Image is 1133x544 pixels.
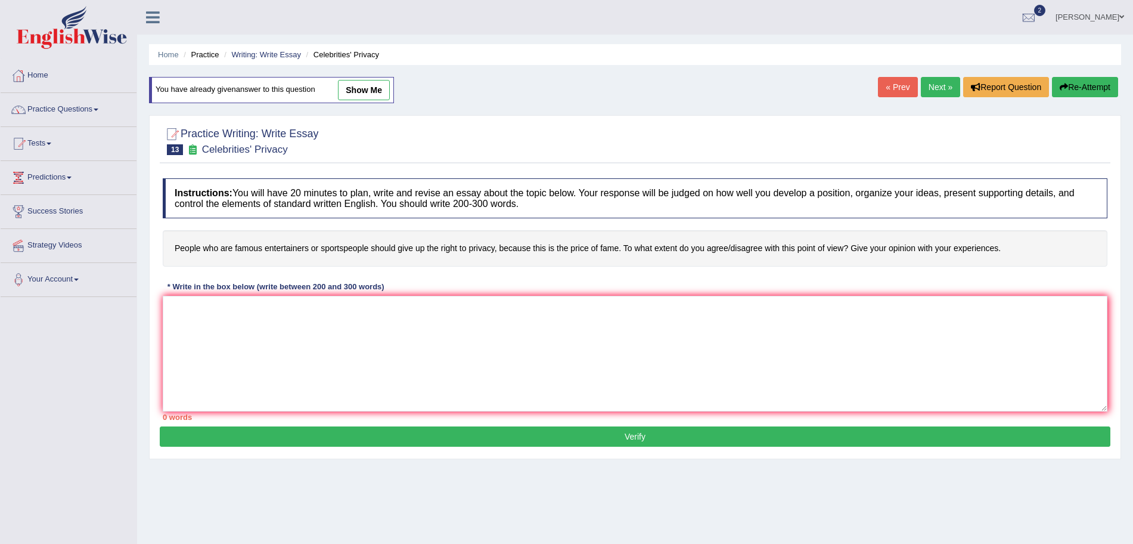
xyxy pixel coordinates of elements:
[1,263,136,293] a: Your Account
[1,93,136,123] a: Practice Questions
[163,412,1107,423] div: 0 words
[163,125,318,155] h2: Practice Writing: Write Essay
[175,188,232,198] b: Instructions:
[878,77,917,97] a: « Prev
[1,127,136,157] a: Tests
[231,50,301,59] a: Writing: Write Essay
[1,195,136,225] a: Success Stories
[1,59,136,89] a: Home
[963,77,1049,97] button: Report Question
[921,77,960,97] a: Next »
[181,49,219,60] li: Practice
[160,426,1110,447] button: Verify
[186,144,198,156] small: Exam occurring question
[303,49,379,60] li: Celebrities' Privacy
[1034,5,1046,16] span: 2
[158,50,179,59] a: Home
[167,144,183,155] span: 13
[1,161,136,191] a: Predictions
[1,229,136,259] a: Strategy Videos
[163,230,1107,267] h4: People who are famous entertainers or sportspeople should give up the right to privacy, because t...
[163,178,1107,218] h4: You will have 20 minutes to plan, write and revise an essay about the topic below. Your response ...
[202,144,288,155] small: Celebrities' Privacy
[338,80,390,100] a: show me
[1052,77,1118,97] button: Re-Attempt
[163,282,389,293] div: * Write in the box below (write between 200 and 300 words)
[149,77,394,103] div: You have already given answer to this question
